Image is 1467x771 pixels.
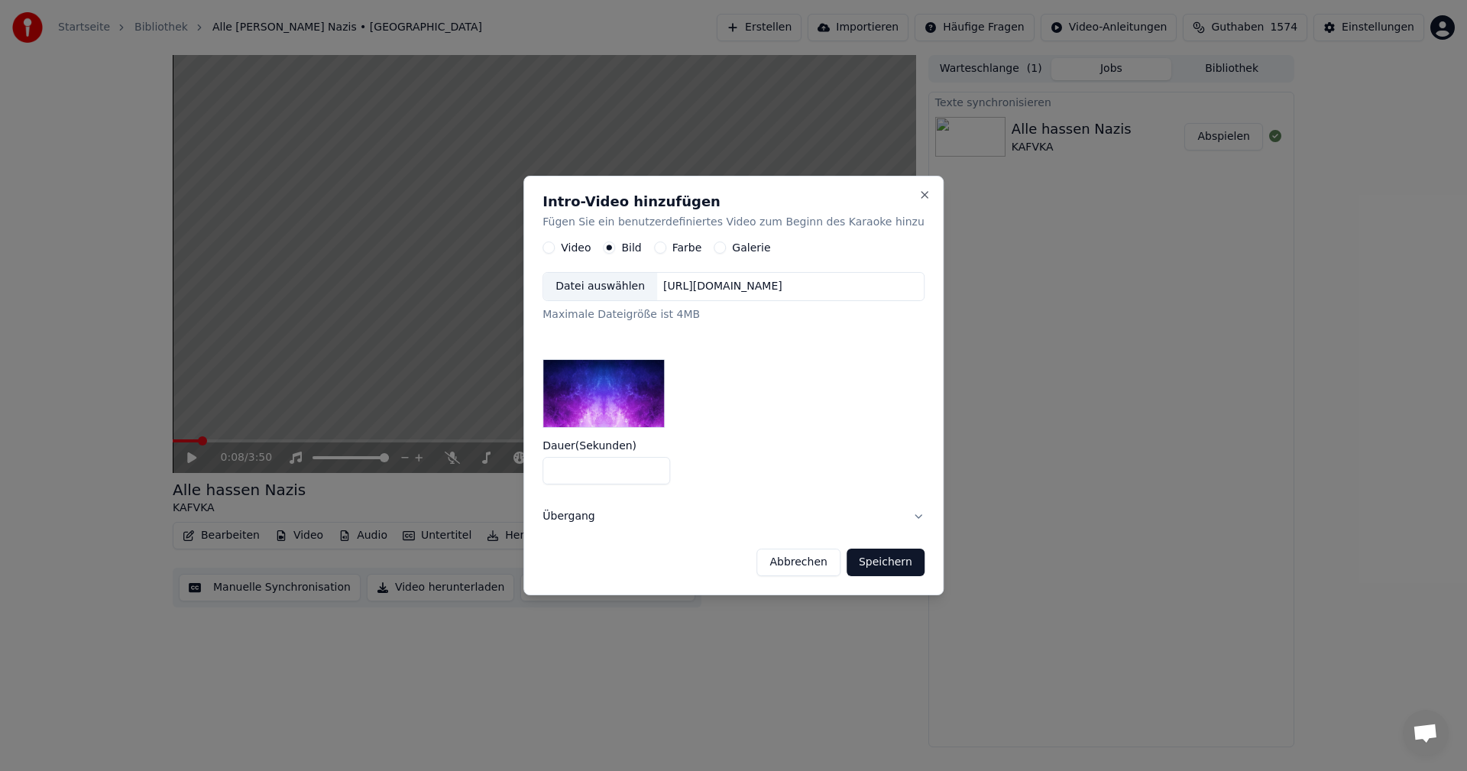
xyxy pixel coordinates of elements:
button: Übergang [542,497,925,536]
button: Speichern [847,549,925,576]
label: Galerie [732,243,770,254]
div: Datei auswählen [543,274,657,301]
button: Abbrechen [756,549,840,576]
p: Fügen Sie ein benutzerdefiniertes Video zum Beginn des Karaoke hinzu [542,215,925,230]
label: Bild [621,243,641,254]
label: Dauer ( Sekunden ) [542,440,925,451]
div: [URL][DOMAIN_NAME] [657,280,789,295]
h2: Intro-Video hinzufügen [542,195,925,209]
label: Video [561,243,591,254]
label: Farbe [672,243,702,254]
div: Maximale Dateigröße ist 4MB [542,308,925,323]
